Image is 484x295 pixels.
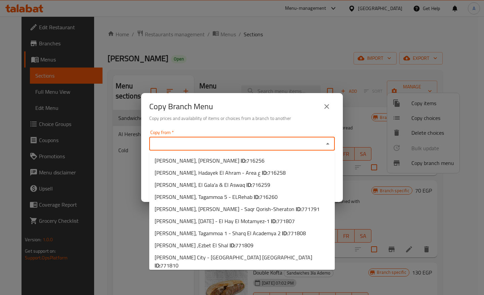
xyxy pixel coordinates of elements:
span: [PERSON_NAME], Hadayek El Ahram - Area ع [155,169,286,177]
span: 716256 [246,156,265,166]
span: 716258 [268,168,286,178]
span: [PERSON_NAME] ,Ezbet El Shal [155,241,253,249]
b: ID: [155,260,160,270]
span: [PERSON_NAME], [PERSON_NAME] - Saqr Qorish-Sheraton [155,205,320,213]
b: ID: [296,204,301,214]
span: 771809 [235,240,253,250]
b: ID: [254,192,259,202]
span: 771808 [288,228,306,238]
b: ID: [246,180,252,190]
span: 771791 [301,204,320,214]
span: [PERSON_NAME], [DATE] - El Hay El Motamyez-1 [155,217,295,225]
h6: Copy prices and availability of items or choices from a branch to another [149,115,335,122]
span: 771810 [160,260,178,270]
span: [PERSON_NAME], El Gala'a & El Aswaq [155,181,270,189]
button: Close [323,139,332,149]
span: [PERSON_NAME] City - [GEOGRAPHIC_DATA] [GEOGRAPHIC_DATA] [155,253,329,269]
span: [PERSON_NAME], Tagammoa 1 - Sharq El Academya 2 [155,229,306,237]
button: close [319,98,335,115]
span: [PERSON_NAME], Tagammoa 5 - ELRehab [155,193,278,201]
b: ID: [271,216,277,226]
span: [PERSON_NAME], [PERSON_NAME] [155,157,265,165]
h2: Copy Branch Menu [149,101,213,112]
b: ID: [230,240,235,250]
b: ID: [262,168,268,178]
span: 771807 [277,216,295,226]
b: ID: [282,228,288,238]
span: 716260 [259,192,278,202]
span: 716259 [252,180,270,190]
b: ID: [241,156,246,166]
